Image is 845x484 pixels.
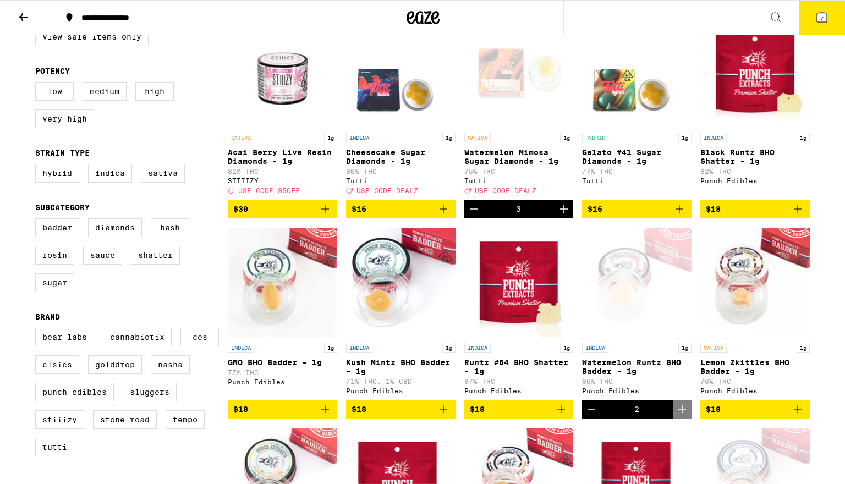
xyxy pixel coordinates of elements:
[35,273,74,292] label: Sugar
[233,205,248,213] span: $30
[35,246,74,265] label: Rosin
[35,82,74,101] label: Low
[516,205,521,213] div: 3
[346,400,456,419] button: Add to bag
[582,177,692,184] div: Tutti
[151,355,190,374] label: NASHA
[470,405,485,414] span: $18
[228,227,337,400] a: Open page for GMO BHO Badder - 1g from Punch Edibles
[346,177,456,184] div: Tutti
[582,358,692,376] p: Watermelon Runtz BHO Badder - 1g
[700,400,810,419] button: Add to bag
[228,148,337,166] p: Acai Berry Live Resin Diamonds - 1g
[324,343,337,353] p: 1g
[228,17,337,200] a: Open page for Acai Berry Live Resin Diamonds - 1g from STIIIZY
[123,383,177,402] label: Sluggers
[352,205,366,213] span: $16
[464,168,574,175] p: 75% THC
[83,82,127,101] label: Medium
[582,400,601,419] button: Decrement
[582,200,692,218] button: Add to bag
[346,343,372,353] p: INDICA
[700,168,810,175] p: 82% THC
[700,358,810,376] p: Lemon Zkittles BHO Badder - 1g
[700,148,810,166] p: Black Runtz BHO Shatter - 1g
[700,17,810,127] img: Punch Edibles - Black Runtz BHO Shatter - 1g
[797,343,810,353] p: 1g
[464,343,491,353] p: INDICA
[35,383,114,402] label: Punch Edibles
[88,355,142,374] label: GoldDrop
[35,410,84,429] label: STIIIZY
[238,187,300,194] span: USE CODE 35OFF
[166,410,205,429] label: Tempo
[103,328,172,346] label: Cannabiotix
[35,67,70,75] legend: Potency
[346,17,456,200] a: Open page for Cheesecake Sugar Diamonds - 1g from Tutti
[346,378,456,385] p: 71% THC: 1% CBD
[700,133,727,142] p: INDICA
[700,200,810,218] button: Add to bag
[346,200,456,218] button: Add to bag
[582,387,692,394] div: Punch Edibles
[582,378,692,385] p: 86% THC
[93,410,157,429] label: Stone Road
[678,133,692,142] p: 1g
[464,378,574,385] p: 87% THC
[228,17,337,127] img: STIIIZY - Acai Berry Live Resin Diamonds - 1g
[35,28,149,46] label: View Sale Items Only
[228,400,337,419] button: Add to bag
[131,246,180,265] label: Shatter
[464,227,574,337] img: Punch Edibles - Runtz #64 BHO Shatter - 1g
[35,203,90,212] legend: Subcategory
[700,177,810,184] div: Punch Edibles
[346,358,456,376] p: Kush Mintz BHO Badder - 1g
[228,133,254,142] p: SATIVA
[346,227,456,400] a: Open page for Kush Mintz BHO Badder - 1g from Punch Edibles
[464,358,574,376] p: Runtz #64 BHO Shatter - 1g
[582,17,692,127] img: Tutti - Gelato #41 Sugar Diamonds - 1g
[228,200,337,218] button: Add to bag
[228,177,337,184] div: STIIIZY
[820,15,824,21] span: 7
[700,227,810,337] img: Punch Edibles - Lemon Zkittles BHO Badder - 1g
[141,164,185,183] label: Sativa
[135,82,174,101] label: High
[35,109,94,128] label: Very High
[464,200,483,218] button: Decrement
[35,438,74,457] label: Tutti
[228,369,337,376] p: 77% THC
[442,133,456,142] p: 1g
[228,358,337,367] p: GMO BHO Badder - 1g
[560,343,573,353] p: 1g
[35,355,79,374] label: CLSICS
[464,177,574,184] div: Tutti
[464,227,574,400] a: Open page for Runtz #64 BHO Shatter - 1g from Punch Edibles
[582,133,608,142] p: HYBRID
[582,343,608,353] p: INDICA
[233,405,248,414] span: $18
[35,312,60,321] legend: Brand
[35,218,79,237] label: Badder
[555,200,573,218] button: Increment
[346,17,456,127] img: Tutti - Cheesecake Sugar Diamonds - 1g
[582,227,692,400] a: Open page for Watermelon Runtz BHO Badder - 1g from Punch Edibles
[464,148,574,166] p: Watermelon Mimosa Sugar Diamonds - 1g
[464,387,574,394] div: Punch Edibles
[442,343,456,353] p: 1g
[799,1,845,35] button: 7
[797,133,810,142] p: 1g
[228,168,337,175] p: 82% THC
[582,168,692,175] p: 77% THC
[634,405,639,414] div: 2
[324,133,337,142] p: 1g
[475,187,536,194] span: USE CODE DEALZ
[346,148,456,166] p: Cheesecake Sugar Diamonds - 1g
[83,246,122,265] label: Sauce
[464,400,574,419] button: Add to bag
[700,17,810,200] a: Open page for Black Runtz BHO Shatter - 1g from Punch Edibles
[7,8,79,16] span: Hi. Need any help?
[706,405,721,414] span: $18
[35,148,90,157] legend: Strain Type
[88,164,132,183] label: Indica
